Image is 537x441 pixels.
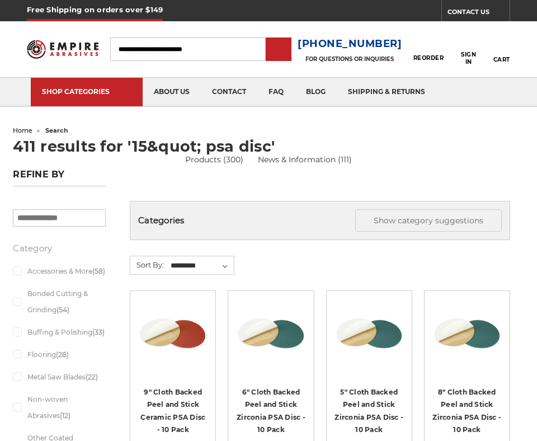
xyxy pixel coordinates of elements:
a: shipping & returns [337,78,436,106]
img: 8 inch self adhesive sanding disc ceramic [138,299,208,368]
a: Reorder [413,37,444,61]
button: Show category suggestions [355,209,502,232]
span: Sign In [459,51,478,65]
a: 5" Cloth Backed Peel and Stick Zirconia PSA Disc - 10 Pack [335,388,403,434]
img: Zirc Peel and Stick cloth backed PSA discs [432,299,502,368]
label: Sort By: [130,256,164,273]
img: Zirc Peel and Stick cloth backed PSA discs [236,299,305,368]
a: CONTACT US [447,6,510,21]
a: about us [143,78,201,106]
a: Cart [493,33,510,65]
p: FOR QUESTIONS OR INQUIRIES [298,55,402,63]
div: SHOP CATEGORIES [42,87,131,96]
span: search [45,126,68,134]
a: blog [295,78,337,106]
img: Zirc Peel and Stick cloth backed PSA discs [335,299,404,368]
a: 9" Cloth Backed Peel and Stick Ceramic PSA Disc - 10 Pack [140,388,205,434]
a: home [13,126,32,134]
a: 8" Cloth Backed Peel and Stick Zirconia PSA Disc - 10 Pack [432,388,501,434]
span: Cart [493,56,510,63]
a: contact [201,78,257,106]
h5: Categories [138,209,502,232]
h5: Refine by [13,169,106,186]
h5: Category [13,242,106,255]
select: Sort By: [169,257,234,274]
a: [PHONE_NUMBER] [298,36,402,52]
img: Empire Abrasives [27,35,98,63]
a: faq [257,78,295,106]
input: Submit [267,39,290,61]
a: 6" Cloth Backed Peel and Stick Zirconia PSA Disc - 10 Pack [237,388,305,434]
h1: 411 results for '15&quot; psa disc' [13,139,524,154]
a: Products (300) [185,154,243,165]
span: Reorder [413,54,444,62]
a: News & Information (111) [258,154,352,166]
